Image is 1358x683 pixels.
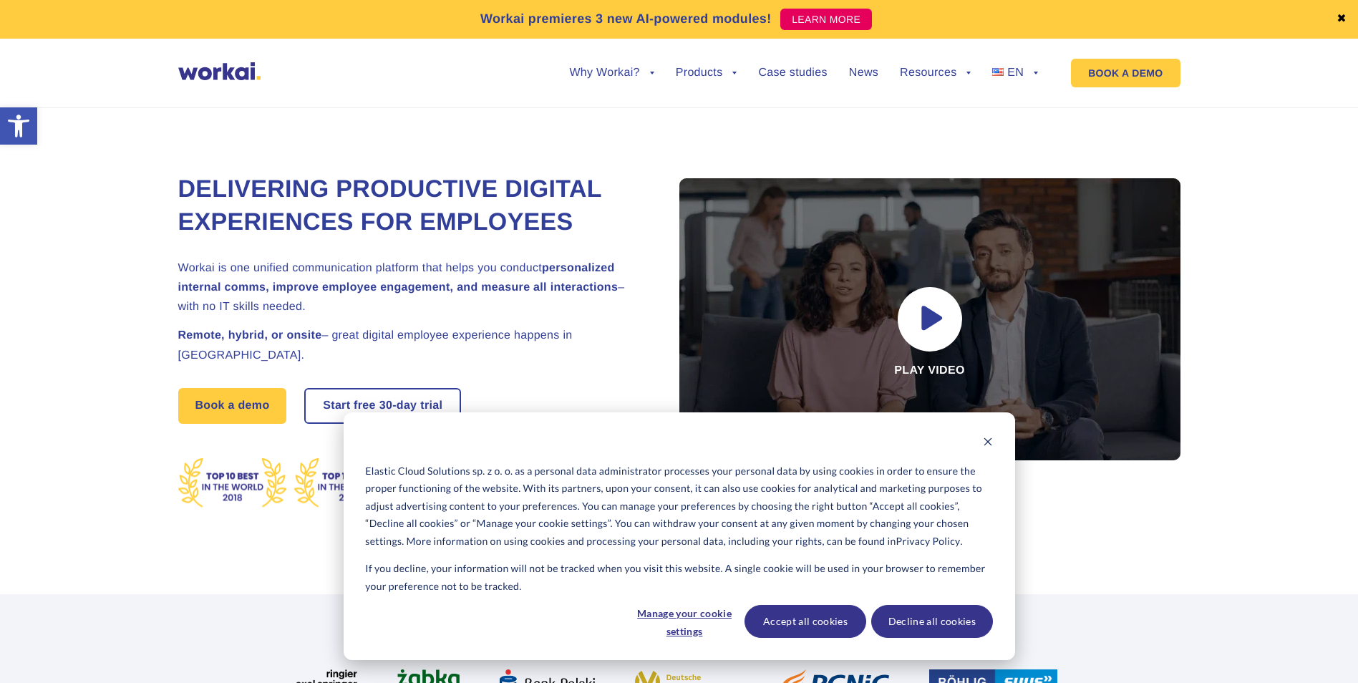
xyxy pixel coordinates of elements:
[676,67,737,79] a: Products
[569,67,654,79] a: Why Workai?
[896,533,961,551] a: Privacy Policy
[629,605,739,638] button: Manage your cookie settings
[178,388,287,424] a: Book a demo
[758,67,827,79] a: Case studies
[379,400,417,412] i: 30-day
[344,412,1015,660] div: Cookie banner
[282,626,1077,644] h2: More than 100 fast-growing enterprises trust Workai
[178,258,644,317] h2: Workai is one unified communication platform that helps you conduct – with no IT skills needed.
[365,560,992,595] p: If you decline, your information will not be tracked when you visit this website. A single cookie...
[178,173,644,239] h1: Delivering Productive Digital Experiences for Employees
[900,67,971,79] a: Resources
[1007,67,1024,79] span: EN
[983,435,993,452] button: Dismiss cookie banner
[1071,59,1180,87] a: BOOK A DEMO
[178,329,322,341] strong: Remote, hybrid, or onsite
[1337,14,1347,25] a: ✖
[780,9,872,30] a: LEARN MORE
[365,462,992,551] p: Elastic Cloud Solutions sp. z o. o. as a personal data administrator processes your personal data...
[306,389,460,422] a: Start free30-daytrial
[178,326,644,364] h2: – great digital employee experience happens in [GEOGRAPHIC_DATA].
[480,9,772,29] p: Workai premieres 3 new AI-powered modules!
[745,605,866,638] button: Accept all cookies
[679,178,1180,460] div: Play video
[871,605,993,638] button: Decline all cookies
[849,67,878,79] a: News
